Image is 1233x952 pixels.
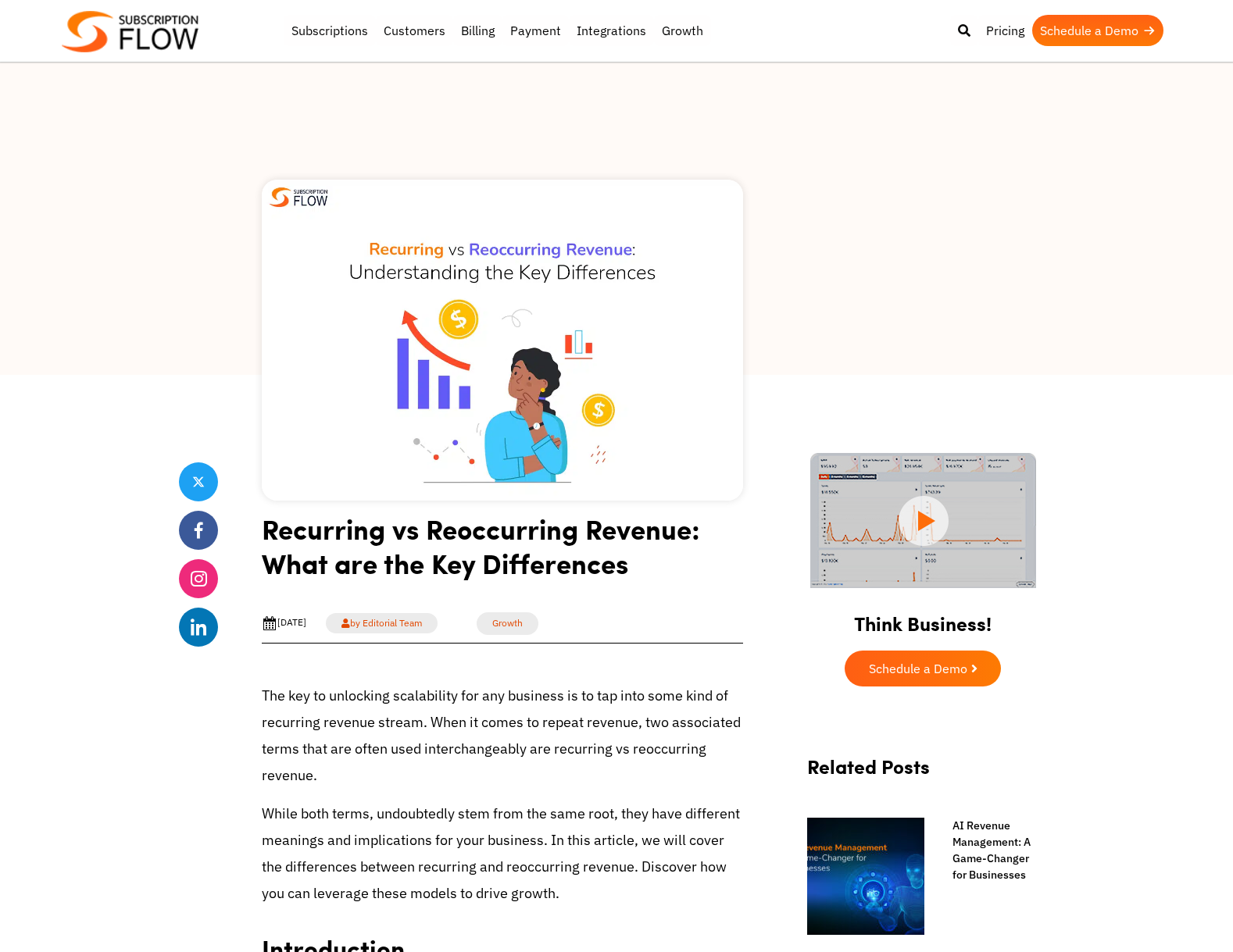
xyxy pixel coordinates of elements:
[62,11,198,52] img: Subscriptionflow
[978,15,1032,46] a: Pricing
[262,683,743,790] p: The key to unlocking scalability for any business is to tap into some kind of recurring revenue s...
[807,755,1038,793] h2: Related Posts
[262,615,306,631] div: [DATE]
[810,453,1036,588] img: intro video
[569,15,654,46] a: Integrations
[502,15,569,46] a: Payment
[869,662,967,675] span: Schedule a Demo
[262,800,743,907] p: While both terms, undoubtedly stem from the same root, they have different meanings and implicati...
[807,818,924,935] img: AI revenue management
[262,180,743,501] img: recurring vs reoccurring revenue
[477,612,538,635] a: Growth
[937,818,1038,883] a: AI Revenue Management: A Game-Changer for Businesses
[326,613,438,633] a: by Editorial Team
[284,15,376,46] a: Subscriptions
[453,15,502,46] a: Billing
[654,15,711,46] a: Growth
[1032,15,1163,46] a: Schedule a Demo
[262,512,743,592] h1: Recurring vs Reoccurring Revenue: What are the Key Differences
[845,651,1001,686] a: Schedule a Demo
[376,15,453,46] a: Customers
[792,593,1054,643] h2: Think Business!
